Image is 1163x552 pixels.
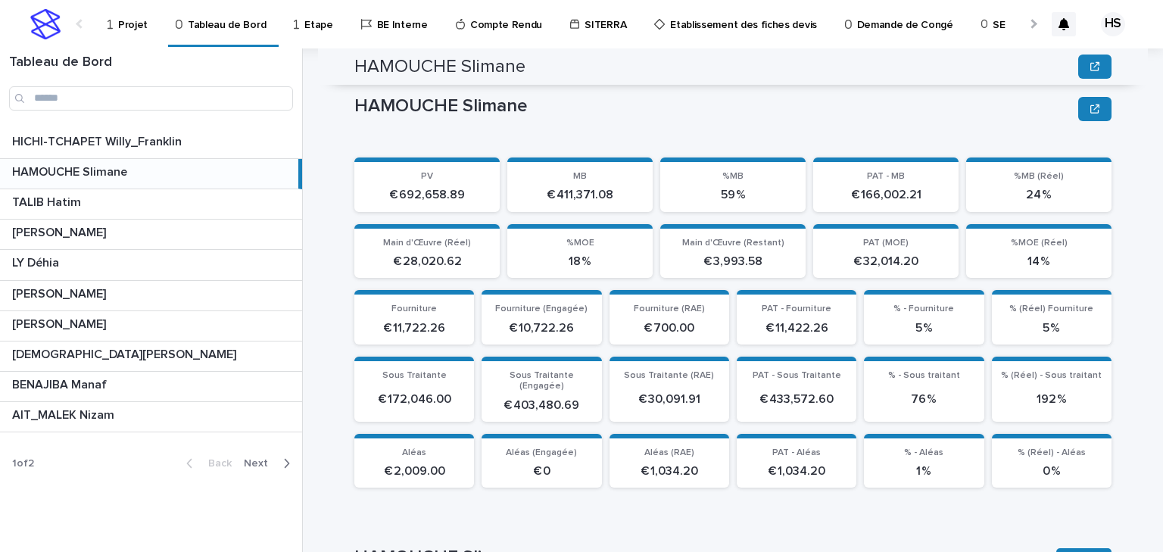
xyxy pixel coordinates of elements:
[354,95,1072,117] p: HAMOUCHE Slimane
[12,192,84,210] p: TALIB Hatim
[363,321,465,335] p: € 11,722.26
[382,371,447,380] span: Sous Traitante
[421,172,433,181] span: PV
[12,405,117,423] p: AIT_MALEK Nizam
[506,448,577,457] span: Aléas (Engagée)
[975,188,1102,202] p: 24 %
[904,448,943,457] span: % - Aléas
[1011,239,1068,248] span: %MOE (Réel)
[873,464,974,479] p: 1 %
[1001,464,1102,479] p: 0 %
[30,9,61,39] img: stacker-logo-s-only.png
[566,239,594,248] span: %MOE
[491,398,592,413] p: € 403,480.69
[669,254,797,269] p: € 3,993.58
[619,464,720,479] p: € 1,034.20
[873,321,974,335] p: 5 %
[619,321,720,335] p: € 700.00
[1009,304,1093,313] span: % (Réel) Fourniture
[1001,392,1102,407] p: 192 %
[12,284,109,301] p: [PERSON_NAME]
[634,304,705,313] span: Fourniture (RAE)
[762,304,831,313] span: PAT - Fourniture
[510,371,574,391] span: Sous Traitante (Engagée)
[893,304,954,313] span: % - Fourniture
[12,314,109,332] p: [PERSON_NAME]
[746,392,847,407] p: € 433,572.60
[722,172,744,181] span: %MB
[244,458,277,469] span: Next
[867,172,905,181] span: PAT - MB
[12,253,62,270] p: LY Déhia
[753,371,841,380] span: PAT - Sous Traitante
[573,172,587,181] span: MB
[363,464,465,479] p: € 2,009.00
[12,375,110,392] p: BENAJIBA Manaf
[174,457,238,470] button: Back
[746,464,847,479] p: € 1,034.20
[619,392,720,407] p: € 30,091.91
[746,321,847,335] p: € 11,422.26
[491,464,592,479] p: € 0
[495,304,588,313] span: Fourniture (Engagée)
[516,254,644,269] p: 18 %
[354,56,525,78] h2: HAMOUCHE Slimane
[669,188,797,202] p: 59 %
[9,55,293,71] h1: Tableau de Bord
[1001,371,1102,380] span: % (Réel) - Sous traitant
[12,132,185,149] p: HICHI-TCHAPET Willy_Franklin
[516,188,644,202] p: € 411,371.08
[975,254,1102,269] p: 14 %
[363,188,491,202] p: € 692,658.89
[822,188,949,202] p: € 166,002.21
[644,448,694,457] span: Aléas (RAE)
[363,254,491,269] p: € 28,020.62
[238,457,302,470] button: Next
[383,239,471,248] span: Main d'Œuvre (Réel)
[682,239,784,248] span: Main d'Œuvre (Restant)
[199,458,232,469] span: Back
[822,254,949,269] p: € 32,014.20
[888,371,960,380] span: % - Sous traitant
[402,448,426,457] span: Aléas
[1001,321,1102,335] p: 5 %
[12,162,130,179] p: HAMOUCHE Slimane
[363,392,465,407] p: € 172,046.00
[863,239,909,248] span: PAT (MOE)
[12,345,239,362] p: [DEMOGRAPHIC_DATA][PERSON_NAME]
[12,223,109,240] p: [PERSON_NAME]
[9,86,293,111] input: Search
[1014,172,1064,181] span: %MB (Réel)
[391,304,437,313] span: Fourniture
[873,392,974,407] p: 76 %
[772,448,821,457] span: PAT - Aléas
[1101,12,1125,36] div: HS
[491,321,592,335] p: € 10,722.26
[624,371,714,380] span: Sous Traitante (RAE)
[1018,448,1086,457] span: % (Réel) - Aléas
